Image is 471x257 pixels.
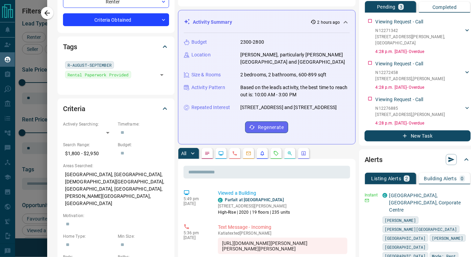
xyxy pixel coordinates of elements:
[63,100,169,117] div: Criteria
[63,41,77,52] h2: Tags
[205,151,210,156] svg: Notes
[317,19,340,25] p: 2 hours ago
[184,196,208,201] p: 5:49 pm
[63,13,169,26] div: Criteria Obtained
[389,193,461,213] a: [GEOGRAPHIC_DATA], [GEOGRAPHIC_DATA], Corporate Centre
[63,121,114,127] p: Actively Searching:
[191,51,211,58] p: Location
[191,39,207,46] p: Budget
[218,224,347,231] p: Text Message - Incoming
[365,198,369,203] svg: Email
[376,120,471,126] p: 4:28 p.m. [DATE] - Overdue
[376,69,445,76] p: N12272458
[181,151,187,156] p: All
[63,233,114,239] p: Home Type:
[376,28,464,34] p: N12271342
[376,84,471,90] p: 4:28 p.m. [DATE] - Overdue
[193,19,232,26] p: Activity Summary
[63,103,85,114] h2: Criteria
[376,104,471,119] div: N12276885[STREET_ADDRESS],[PERSON_NAME]
[371,176,401,181] p: Listing Alerts
[365,151,471,168] div: Alerts
[385,235,426,242] span: [GEOGRAPHIC_DATA]
[260,151,265,156] svg: Listing Alerts
[63,148,114,159] p: $1,800 - $2,950
[240,39,264,46] p: 2300-2800
[365,192,378,198] p: Instant
[218,190,347,197] p: Viewed a Building
[63,213,169,219] p: Motivation:
[376,111,445,118] p: [STREET_ADDRESS] , [PERSON_NAME]
[67,62,112,68] span: R-AUGUST-SEPTEMBER
[245,121,288,133] button: Regenerate
[191,84,225,91] p: Activity Pattern
[218,151,224,156] svg: Lead Browsing Activity
[376,105,445,111] p: N12276885
[376,49,471,55] p: 4:28 p.m. [DATE] - Overdue
[191,104,230,111] p: Repeated Interest
[63,39,169,55] div: Tags
[246,151,251,156] svg: Emails
[218,231,347,236] p: Katia texted [PERSON_NAME]
[191,71,221,78] p: Size & Rooms
[424,176,457,181] p: Building Alerts
[287,151,293,156] svg: Opportunities
[376,26,471,47] div: N12271342[STREET_ADDRESS][PERSON_NAME],[GEOGRAPHIC_DATA]
[218,238,347,254] div: [URL][DOMAIN_NAME][PERSON_NAME][PERSON_NAME][PERSON_NAME]
[184,201,208,206] p: [DATE]
[400,4,402,9] p: 3
[432,235,463,242] span: [PERSON_NAME]
[376,34,464,46] p: [STREET_ADDRESS][PERSON_NAME] , [GEOGRAPHIC_DATA]
[240,104,337,111] p: [STREET_ADDRESS] and [STREET_ADDRESS]
[240,51,350,66] p: [PERSON_NAME], particularly [PERSON_NAME][GEOGRAPHIC_DATA] and [GEOGRAPHIC_DATA]
[240,84,350,98] p: Based on the lead's activity, the best time to reach out is: 10:00 AM - 3:00 PM
[301,151,306,156] svg: Agent Actions
[67,71,129,78] span: Rental Paperwork Provided
[184,16,350,29] div: Activity Summary2 hours ago
[240,71,327,78] p: 2 bedrooms, 2 bathrooms, 600-899 sqft
[376,68,471,83] div: N12272458[STREET_ADDRESS],[PERSON_NAME]
[365,130,471,141] button: New Task
[383,193,387,198] div: condos.ca
[273,151,279,156] svg: Requests
[118,142,169,148] p: Budget:
[405,176,408,181] p: 2
[385,244,426,250] span: [GEOGRAPHIC_DATA]
[232,151,238,156] svg: Calls
[118,233,169,239] p: Min Size:
[376,96,423,103] p: Viewing Request - Call
[385,217,416,224] span: [PERSON_NAME]
[63,142,114,148] p: Search Range:
[461,176,464,181] p: 0
[365,154,383,165] h2: Alerts
[218,209,290,215] p: High-Rise | 2020 | 19 floors | 235 units
[376,76,445,82] p: [STREET_ADDRESS] , [PERSON_NAME]
[218,198,223,203] div: condos.ca
[376,60,423,67] p: Viewing Request - Call
[63,163,169,169] p: Areas Searched:
[184,235,208,240] p: [DATE]
[63,169,169,209] p: [GEOGRAPHIC_DATA], [GEOGRAPHIC_DATA], [DEMOGRAPHIC_DATA][GEOGRAPHIC_DATA], [GEOGRAPHIC_DATA], [GE...
[218,203,290,209] p: [STREET_ADDRESS][PERSON_NAME]
[184,231,208,235] p: 5:36 pm
[118,121,169,127] p: Timeframe:
[432,5,457,10] p: Completed
[225,197,284,202] a: Parfait at [GEOGRAPHIC_DATA]
[377,4,396,9] p: Pending
[376,18,423,25] p: Viewing Request - Call
[385,226,457,233] span: [PERSON_NAME][GEOGRAPHIC_DATA]
[157,70,167,80] button: Open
